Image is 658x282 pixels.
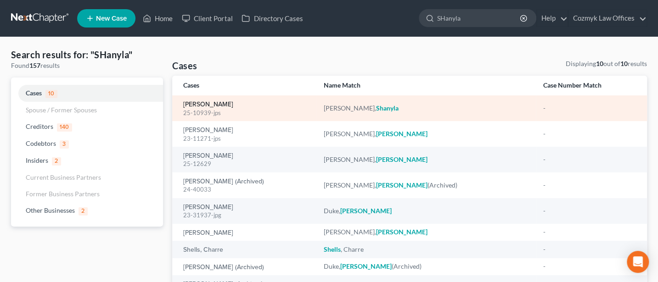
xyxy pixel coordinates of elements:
span: Codebtors [26,139,56,147]
strong: 157 [29,61,40,69]
em: [PERSON_NAME] [376,130,427,138]
h4: Search results for: "SHanyla" [11,48,163,61]
a: [PERSON_NAME] (Archived) [183,178,264,185]
em: [PERSON_NAME] [376,228,427,236]
input: Search by name... [437,10,521,27]
a: Insiders2 [11,152,163,169]
span: Creditors [26,122,53,130]
a: [PERSON_NAME] [183,101,233,108]
em: [PERSON_NAME] [376,155,427,163]
div: Duke, [324,206,529,216]
em: [PERSON_NAME] [340,207,392,215]
a: Codebtors3 [11,135,163,152]
div: - [543,245,636,254]
a: Current Business Partners [11,169,163,186]
div: [PERSON_NAME], [324,155,529,164]
div: - [543,262,636,271]
span: 2 [79,207,88,216]
div: Duke, (Archived) [324,262,529,271]
th: Name Match [316,76,536,95]
div: [PERSON_NAME], [324,129,529,138]
strong: 10 [620,60,628,67]
span: 3 [60,140,69,149]
em: Shells [324,245,341,253]
a: Creditors140 [11,118,163,135]
a: Other Businesses2 [11,202,163,219]
span: New Case [96,15,127,22]
div: [PERSON_NAME], (Archived) [324,181,529,190]
th: Case Number Match [536,76,647,95]
em: Shanyla [376,104,399,112]
span: Other Businesses [26,206,75,214]
th: Cases [172,76,316,95]
span: 140 [57,123,72,132]
a: Cases10 [11,85,163,102]
span: Former Business Partners [26,190,100,198]
a: [PERSON_NAME] [183,230,233,236]
div: Open Intercom Messenger [627,251,649,273]
a: [PERSON_NAME] [183,127,233,133]
h4: Cases [172,59,197,72]
div: , Charre [324,245,529,254]
a: [PERSON_NAME] [183,153,233,159]
a: Home [138,10,177,27]
a: Client Portal [177,10,237,27]
a: Help [537,10,568,27]
div: 23-11271-jps [183,134,309,143]
div: 24-40033 [183,185,309,194]
a: Shells, Charre [183,247,223,253]
span: 10 [45,90,57,98]
a: Spouse / Former Spouses [11,102,163,118]
span: 2 [52,157,61,166]
a: [PERSON_NAME] [183,204,233,210]
span: Cases [26,89,42,97]
div: - [543,227,636,237]
div: - [543,206,636,216]
span: Current Business Partners [26,173,101,181]
span: Spouse / Former Spouses [26,106,97,114]
div: - [543,104,636,113]
div: [PERSON_NAME], [324,227,529,237]
strong: 10 [596,60,603,67]
a: Directory Cases [237,10,307,27]
em: [PERSON_NAME] [340,262,392,270]
span: Insiders [26,156,48,164]
div: 25-12629 [183,160,309,168]
a: [PERSON_NAME] (Archived) [183,264,264,271]
div: - [543,155,636,164]
a: Cozmyk Law Offices [568,10,647,27]
div: 25-10939-jps [183,109,309,117]
div: [PERSON_NAME], [324,104,529,113]
div: Found results [11,61,163,70]
div: - [543,181,636,190]
div: 23-31937-jpg [183,211,309,220]
a: Former Business Partners [11,186,163,202]
div: Displaying out of results [566,59,647,68]
div: - [543,129,636,138]
em: [PERSON_NAME] [376,181,427,189]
